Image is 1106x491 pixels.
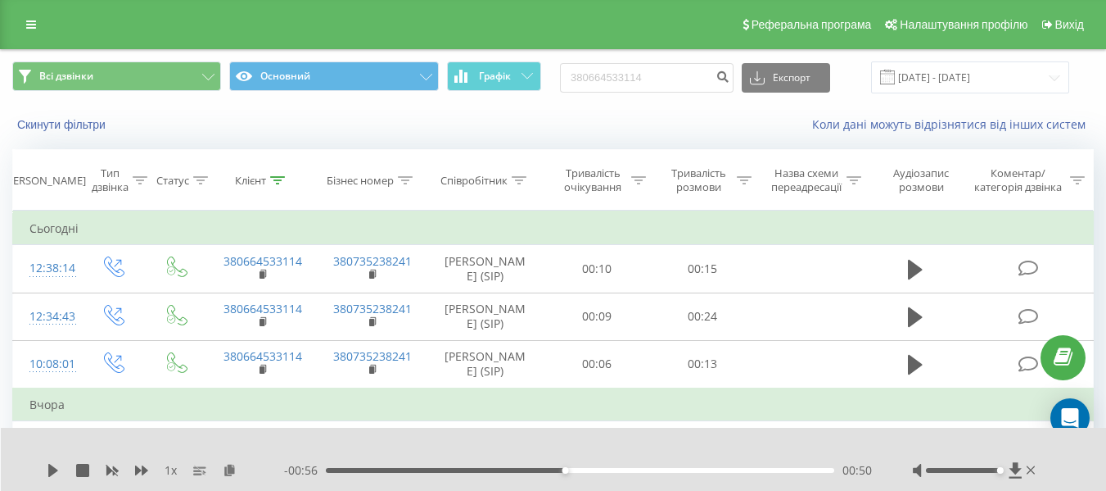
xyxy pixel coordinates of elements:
td: Вчора [13,389,1094,421]
td: 00:06 [544,340,650,389]
div: Тип дзвінка [92,166,129,194]
input: Пошук за номером [560,63,734,93]
div: [PERSON_NAME] [3,174,86,188]
button: Графік [447,61,541,91]
div: Тривалість розмови [665,166,733,194]
td: [PERSON_NAME] (SIP) [427,245,544,293]
div: Назва схеми переадресації [770,166,842,194]
td: 00:18 [544,421,650,469]
button: Експорт [742,63,830,93]
div: Бізнес номер [327,174,394,188]
button: Скинути фільтри [12,117,114,132]
span: Реферальна програма [752,18,872,31]
div: Тривалість очікування [559,166,627,194]
td: [PERSON_NAME] (SIP) [427,293,544,340]
span: Налаштування профілю [900,18,1027,31]
div: Аудіозапис розмови [880,166,963,194]
td: 00:46 [650,421,756,469]
div: Коментар/категорія дзвінка [970,166,1066,194]
a: 380735238241 [333,253,412,269]
td: [PERSON_NAME] (SIP) [427,421,544,469]
div: Open Intercom Messenger [1050,398,1090,438]
span: 00:50 [842,462,872,479]
span: Вихід [1055,18,1084,31]
td: 00:24 [650,293,756,340]
span: 1 x [165,462,177,479]
span: Графік [479,70,511,82]
button: Основний [229,61,438,91]
div: Accessibility label [997,467,1004,474]
a: 380664533114 [223,253,302,269]
td: 00:09 [544,293,650,340]
div: Статус [156,174,189,188]
span: Всі дзвінки [39,70,93,83]
td: 00:15 [650,245,756,293]
td: [PERSON_NAME] (SIP) [427,340,544,389]
div: 12:34:43 [29,301,64,333]
span: - 00:56 [284,462,326,479]
div: Клієнт [235,174,266,188]
a: 380664533114 [223,348,302,364]
td: 00:13 [650,340,756,389]
div: Accessibility label [562,467,569,474]
a: 380664533114 [223,301,302,316]
button: Всі дзвінки [12,61,221,91]
td: Main [756,421,865,469]
div: 12:38:14 [29,252,64,284]
a: 380735238241 [333,348,412,364]
td: Сьогодні [13,212,1094,245]
td: 00:10 [544,245,650,293]
a: 380735238241 [333,301,412,316]
a: Коли дані можуть відрізнятися вiд інших систем [812,116,1094,132]
div: Співробітник [440,174,508,188]
div: 10:08:01 [29,348,64,380]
